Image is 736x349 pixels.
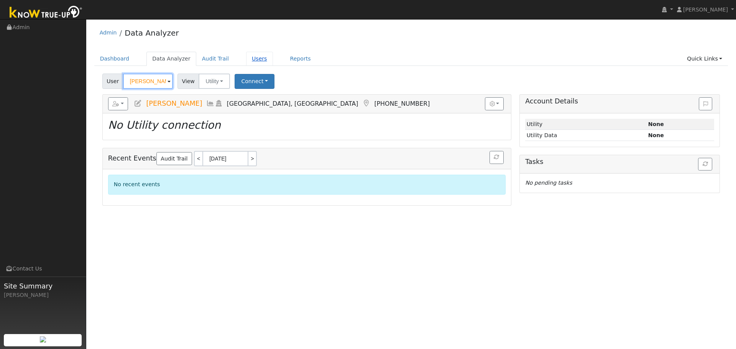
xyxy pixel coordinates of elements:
img: Know True-Up [6,4,86,21]
button: Issue History [699,97,712,110]
div: No recent events [108,175,506,194]
img: retrieve [40,336,46,342]
a: Map [362,100,370,107]
button: Refresh [698,158,712,171]
div: [PERSON_NAME] [4,291,82,299]
a: > [248,151,257,166]
h5: Recent Events [108,151,506,166]
a: Reports [284,52,317,66]
a: Quick Links [681,52,728,66]
a: Data Analyzer [125,28,179,38]
strong: ID: null, authorized: 09/25/25 [648,121,664,127]
a: Dashboard [94,52,135,66]
span: View [177,74,199,89]
span: Site Summary [4,281,82,291]
td: Utility Data [525,130,647,141]
a: Users [246,52,273,66]
i: No pending tasks [525,180,572,186]
a: Admin [100,29,117,36]
a: Audit Trail [156,152,192,165]
a: Data Analyzer [146,52,196,66]
button: Refresh [490,151,504,164]
a: Edit User (37911) [134,100,142,107]
span: [PERSON_NAME] [683,7,728,13]
strong: None [648,132,664,138]
button: Connect [235,74,274,89]
button: Utility [199,74,230,89]
span: User [102,74,123,89]
a: < [194,151,202,166]
h5: Tasks [525,158,714,166]
span: [PHONE_NUMBER] [374,100,430,107]
a: Audit Trail [196,52,235,66]
input: Select a User [123,74,173,89]
i: No Utility connection [108,119,221,131]
td: Utility [525,119,647,130]
span: [GEOGRAPHIC_DATA], [GEOGRAPHIC_DATA] [227,100,358,107]
h5: Account Details [525,97,714,105]
a: Login As (last Never) [215,100,223,107]
a: Multi-Series Graph [206,100,215,107]
span: [PERSON_NAME] [146,100,202,107]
